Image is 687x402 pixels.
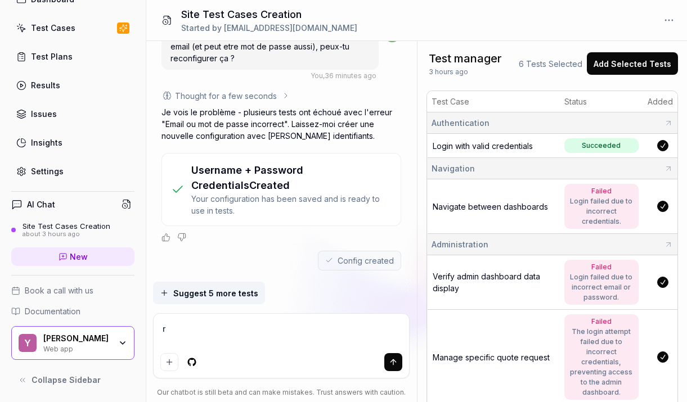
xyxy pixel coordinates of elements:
th: Added [643,91,677,112]
div: Thought for a few seconds [175,90,277,102]
span: Suggest 5 more tests [173,287,258,299]
span: Documentation [25,305,80,317]
textarea: r [160,320,402,349]
div: Issues [31,108,57,120]
div: Insights [31,137,62,148]
div: Settings [31,165,64,177]
a: Navigate between dashboards [433,202,548,211]
span: New [70,251,88,263]
span: Test manager [429,50,502,67]
h3: Username + Password Credentials Created [191,162,392,193]
a: Results [11,74,134,96]
span: Book a call with us [25,284,93,296]
div: Failed [570,317,633,327]
div: Failed [570,186,633,196]
a: New [11,247,134,266]
span: 6 Tests Selected [519,58,582,70]
div: Started by [181,22,357,34]
div: Results [31,79,60,91]
div: Yvan D [43,333,111,344]
button: Suggest 5 more tests [153,282,265,304]
span: dans les tests que tu as lancés, tu ne mets pas le bon email (et peut etre mot de passe aussi), p... [170,30,369,63]
span: Authentication [432,117,490,129]
div: Test Cases [31,22,75,34]
div: Login failed due to incorrect email or password. [570,272,633,302]
a: Test Plans [11,46,134,67]
button: Add attachment [160,353,178,371]
span: Y [19,334,37,352]
a: Login with valid credentials [433,141,533,151]
h1: Site Test Cases Creation [181,7,357,22]
button: Y[PERSON_NAME]Web app [11,326,134,360]
a: Settings [11,160,134,182]
div: about 3 hours ago [23,231,110,238]
a: Documentation [11,305,134,317]
div: Site Test Cases Creation [23,222,110,231]
div: Succeeded [582,141,621,151]
th: Test Case [427,91,560,112]
button: Negative feedback [177,233,186,242]
span: You [311,71,323,80]
div: , 36 minutes ago [311,71,376,81]
th: Status [560,91,643,112]
a: Issues [11,103,134,125]
span: Collapse Sidebar [32,374,101,386]
a: Site Test Cases Creationabout 3 hours ago [11,222,134,238]
a: Manage specific quote request [433,353,550,362]
a: Book a call with us [11,284,134,296]
span: [EMAIL_ADDRESS][DOMAIN_NAME] [224,23,357,33]
p: Je vois le problème - plusieurs tests ont échoué avec l'erreur "Email ou mot de passe incorrect".... [161,106,401,142]
p: Your configuration has been saved and is ready to use in tests. [191,193,392,216]
span: Administration [432,238,488,250]
a: Insights [11,132,134,153]
div: Our chatbot is still beta and can make mistakes. Trust answers with caution. [153,387,410,398]
div: Test Plans [31,51,73,62]
div: Failed [570,262,633,272]
div: Web app [43,344,111,353]
div: Login failed due to incorrect credentials. [570,196,633,227]
button: Positive feedback [161,233,170,242]
a: Verify admin dashboard data display [433,272,540,293]
span: Config created [338,255,394,267]
button: Add Selected Tests [587,52,678,75]
h4: AI Chat [27,198,55,210]
div: The login attempt failed due to incorrect credentials, preventing access to the admin dashboard. [570,327,633,398]
a: Test Cases [11,17,134,39]
span: Navigation [432,162,475,174]
span: 3 hours ago [429,67,468,77]
button: Collapse Sidebar [11,369,134,391]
